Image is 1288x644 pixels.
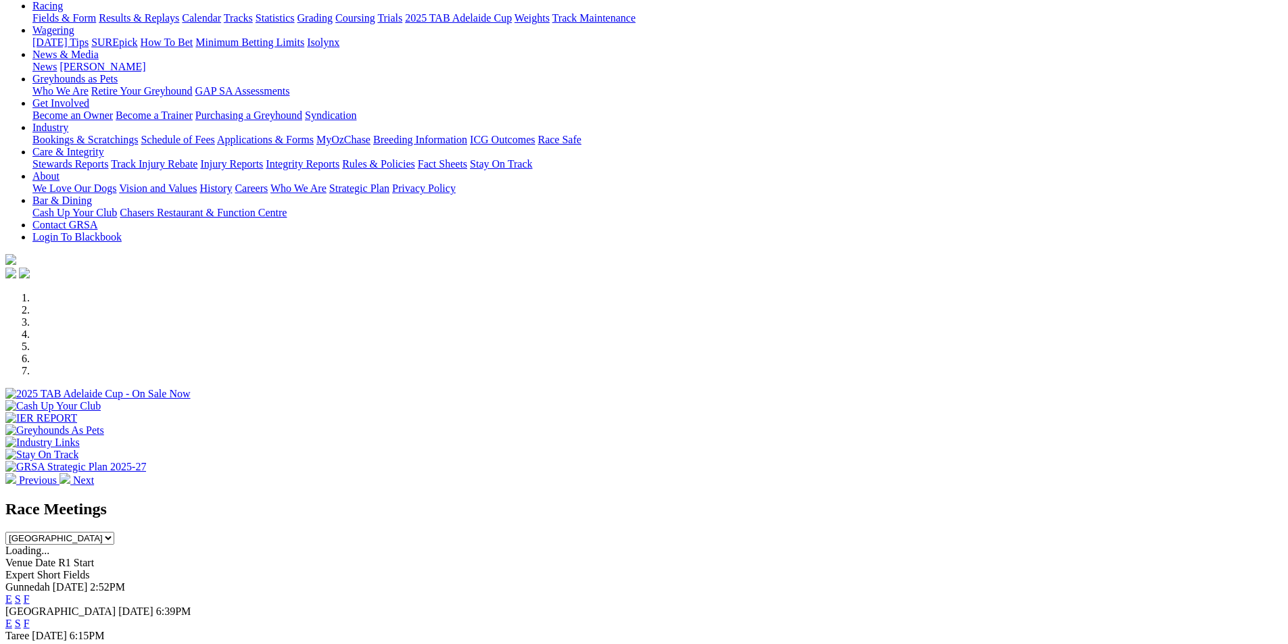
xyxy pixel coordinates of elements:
h2: Race Meetings [5,500,1283,518]
a: Rules & Policies [342,158,415,170]
a: Privacy Policy [392,182,456,194]
a: SUREpick [91,36,137,48]
a: Careers [235,182,268,194]
a: Track Maintenance [552,12,636,24]
a: Vision and Values [119,182,197,194]
a: We Love Our Dogs [32,182,116,194]
a: Previous [5,474,59,486]
a: News & Media [32,49,99,60]
span: Fields [63,569,89,580]
a: Race Safe [538,134,581,145]
a: Purchasing a Greyhound [195,109,302,121]
a: Bar & Dining [32,195,92,206]
img: Cash Up Your Club [5,400,101,412]
a: GAP SA Assessments [195,85,290,97]
a: Stewards Reports [32,158,108,170]
div: Bar & Dining [32,207,1283,219]
div: Get Involved [32,109,1283,122]
a: MyOzChase [316,134,371,145]
a: Injury Reports [200,158,263,170]
a: Grading [297,12,333,24]
a: Results & Replays [99,12,179,24]
img: chevron-right-pager-white.svg [59,473,70,484]
a: Industry [32,122,68,133]
img: Greyhounds As Pets [5,424,104,437]
img: chevron-left-pager-white.svg [5,473,16,484]
span: Next [73,474,94,486]
a: Contact GRSA [32,219,97,230]
a: Weights [515,12,550,24]
a: History [199,182,232,194]
a: Calendar [182,12,221,24]
span: 6:39PM [156,605,191,617]
span: [DATE] [32,630,67,641]
span: Loading... [5,545,49,556]
span: Taree [5,630,29,641]
div: News & Media [32,61,1283,73]
a: Strategic Plan [329,182,389,194]
a: F [24,593,30,605]
a: Minimum Betting Limits [195,36,304,48]
div: Racing [32,12,1283,24]
a: [PERSON_NAME] [59,61,145,72]
a: [DATE] Tips [32,36,89,48]
a: Become a Trainer [116,109,193,121]
a: Syndication [305,109,356,121]
a: Track Injury Rebate [111,158,197,170]
a: Next [59,474,94,486]
a: F [24,618,30,629]
a: Who We Are [270,182,327,194]
img: Industry Links [5,437,80,449]
a: Breeding Information [373,134,467,145]
span: [DATE] [118,605,153,617]
a: S [15,593,21,605]
a: How To Bet [141,36,193,48]
span: Gunnedah [5,581,50,593]
a: 2025 TAB Adelaide Cup [405,12,512,24]
img: GRSA Strategic Plan 2025-27 [5,461,146,473]
a: Care & Integrity [32,146,104,157]
span: Expert [5,569,34,580]
a: Tracks [224,12,253,24]
div: Care & Integrity [32,158,1283,170]
span: 6:15PM [70,630,105,641]
span: Short [37,569,61,580]
span: Previous [19,474,57,486]
img: logo-grsa-white.png [5,254,16,265]
a: Retire Your Greyhound [91,85,193,97]
a: Bookings & Scratchings [32,134,138,145]
a: Integrity Reports [266,158,339,170]
a: Chasers Restaurant & Function Centre [120,207,287,218]
a: About [32,170,59,182]
a: Cash Up Your Club [32,207,117,218]
a: Statistics [256,12,295,24]
a: Fields & Form [32,12,96,24]
img: facebook.svg [5,268,16,278]
a: Schedule of Fees [141,134,214,145]
img: twitter.svg [19,268,30,278]
a: Get Involved [32,97,89,109]
span: [GEOGRAPHIC_DATA] [5,605,116,617]
a: Applications & Forms [217,134,314,145]
span: Date [35,557,55,568]
div: About [32,182,1283,195]
a: E [5,618,12,629]
a: Coursing [335,12,375,24]
span: [DATE] [53,581,88,593]
a: Isolynx [307,36,339,48]
div: Wagering [32,36,1283,49]
a: News [32,61,57,72]
img: IER REPORT [5,412,77,424]
div: Greyhounds as Pets [32,85,1283,97]
a: Become an Owner [32,109,113,121]
a: Greyhounds as Pets [32,73,118,84]
img: 2025 TAB Adelaide Cup - On Sale Now [5,388,191,400]
a: Login To Blackbook [32,231,122,243]
a: E [5,593,12,605]
span: Venue [5,557,32,568]
div: Industry [32,134,1283,146]
span: R1 Start [58,557,94,568]
a: Who We Are [32,85,89,97]
a: S [15,618,21,629]
img: Stay On Track [5,449,78,461]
